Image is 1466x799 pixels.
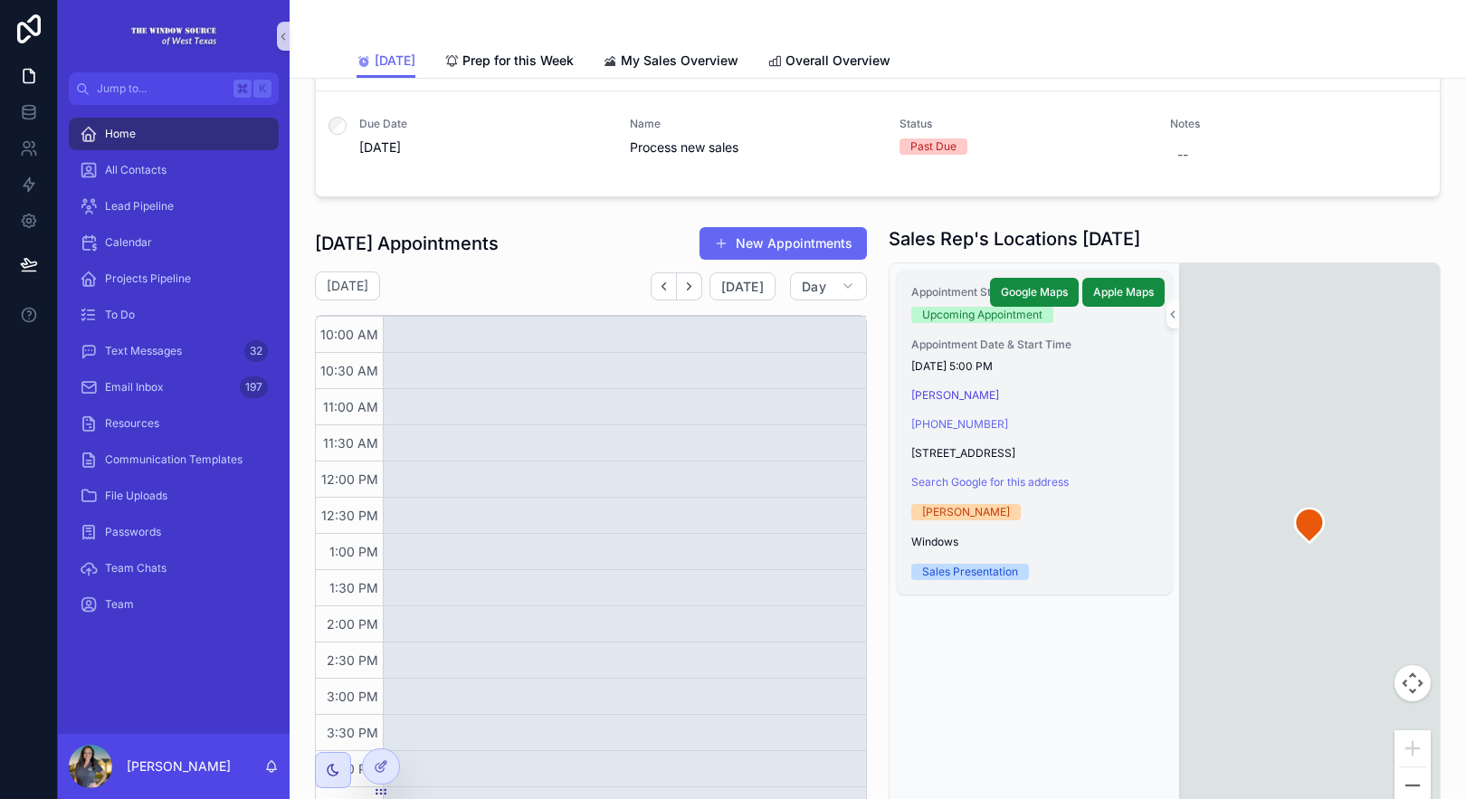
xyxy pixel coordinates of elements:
[651,272,677,300] button: Back
[105,597,134,612] span: Team
[317,508,383,523] span: 12:30 PM
[105,344,182,358] span: Text Messages
[357,44,415,79] a: [DATE]
[69,154,279,186] a: All Contacts
[322,689,383,704] span: 3:00 PM
[911,535,1157,549] span: Windows
[700,227,867,260] button: New Appointments
[240,376,268,398] div: 197
[105,235,152,250] span: Calendar
[316,327,383,342] span: 10:00 AM
[444,44,574,81] a: Prep for this Week
[316,363,383,378] span: 10:30 AM
[790,272,867,301] button: Day
[721,279,764,295] span: [DATE]
[69,190,279,223] a: Lead Pipeline
[325,544,383,559] span: 1:00 PM
[677,272,702,300] button: Next
[802,279,826,295] span: Day
[1093,285,1154,300] span: Apple Maps
[621,52,738,70] span: My Sales Overview
[1177,146,1188,164] div: --
[767,44,890,81] a: Overall Overview
[322,761,383,776] span: 4:00 PM
[922,504,1010,520] div: [PERSON_NAME]
[130,22,217,51] img: App logo
[911,285,1157,300] span: Appointment Status
[327,277,368,295] h2: [DATE]
[97,81,226,96] span: Jump to...
[375,52,415,70] span: [DATE]
[69,72,279,105] button: Jump to...K
[105,489,167,503] span: File Uploads
[603,44,738,81] a: My Sales Overview
[316,90,1440,196] a: Due Date[DATE]NameProcess new salesStatusPast DueNotes--
[322,725,383,740] span: 3:30 PM
[105,127,136,141] span: Home
[69,552,279,585] a: Team Chats
[889,226,1140,252] h1: Sales Rep's Locations [DATE]
[630,138,879,157] span: Process new sales
[1001,285,1068,300] span: Google Maps
[359,138,608,157] span: [DATE]
[69,262,279,295] a: Projects Pipeline
[127,757,231,775] p: [PERSON_NAME]
[1395,730,1431,766] button: Zoom in
[785,52,890,70] span: Overall Overview
[105,525,161,539] span: Passwords
[105,452,243,467] span: Communication Templates
[105,380,164,395] span: Email Inbox
[69,480,279,512] a: File Uploads
[255,81,270,96] span: K
[922,307,1042,323] div: Upcoming Appointment
[1082,278,1165,307] button: Apple Maps
[462,52,574,70] span: Prep for this Week
[897,271,1172,594] a: Appointment StatusUpcoming AppointmentAppointment Date & Start Time[DATE] 5:00 PM[PERSON_NAME][PH...
[69,407,279,440] a: Resources
[69,335,279,367] a: Text Messages32
[900,117,1148,131] span: Status
[69,226,279,259] a: Calendar
[911,446,1157,461] span: [STREET_ADDRESS]
[911,388,999,403] a: [PERSON_NAME]
[315,231,499,256] h1: [DATE] Appointments
[105,163,167,177] span: All Contacts
[244,340,268,362] div: 32
[322,652,383,668] span: 2:30 PM
[1395,665,1431,701] button: Map camera controls
[910,138,957,155] div: Past Due
[105,271,191,286] span: Projects Pipeline
[58,105,290,644] div: scrollable content
[911,338,1157,352] span: Appointment Date & Start Time
[69,516,279,548] a: Passwords
[922,564,1018,580] div: Sales Presentation
[69,299,279,331] a: To Do
[1170,117,1419,131] span: Notes
[317,471,383,487] span: 12:00 PM
[990,278,1079,307] button: Google Maps
[105,561,167,575] span: Team Chats
[69,371,279,404] a: Email Inbox197
[105,199,174,214] span: Lead Pipeline
[325,580,383,595] span: 1:30 PM
[69,443,279,476] a: Communication Templates
[911,417,1008,432] a: [PHONE_NUMBER]
[322,616,383,632] span: 2:00 PM
[69,588,279,621] a: Team
[359,117,608,131] span: Due Date
[630,117,879,131] span: Name
[911,475,1069,489] a: Search Google for this address
[319,399,383,414] span: 11:00 AM
[319,435,383,451] span: 11:30 AM
[709,272,776,301] button: [DATE]
[105,416,159,431] span: Resources
[105,308,135,322] span: To Do
[69,118,279,150] a: Home
[911,359,1157,374] span: [DATE] 5:00 PM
